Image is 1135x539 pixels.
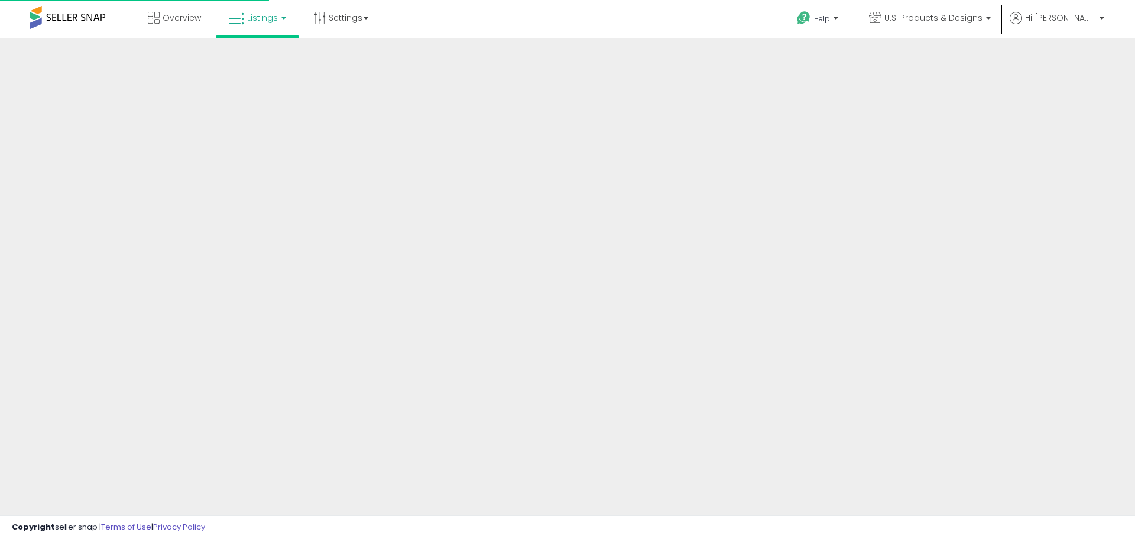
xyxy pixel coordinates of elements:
i: Get Help [796,11,811,25]
a: Hi [PERSON_NAME] [1010,12,1104,38]
span: Overview [163,12,201,24]
a: Privacy Policy [153,521,205,532]
span: U.S. Products & Designs [884,12,982,24]
div: seller snap | | [12,522,205,533]
strong: Copyright [12,521,55,532]
a: Help [787,2,850,38]
span: Help [814,14,830,24]
span: Listings [247,12,278,24]
span: Hi [PERSON_NAME] [1025,12,1096,24]
a: Terms of Use [101,521,151,532]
